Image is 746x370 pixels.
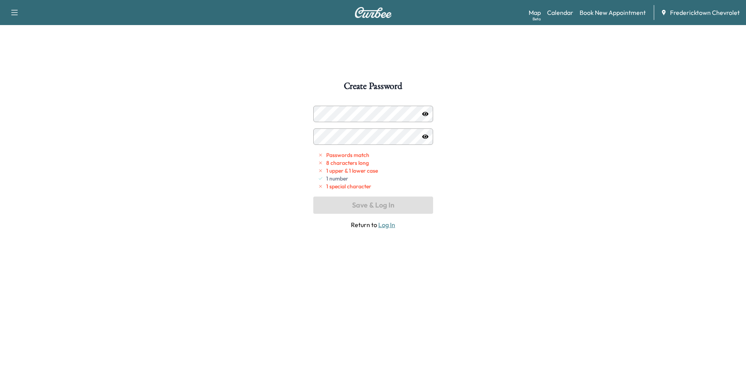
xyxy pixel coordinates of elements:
[354,7,392,18] img: Curbee Logo
[529,8,541,17] a: MapBeta
[378,221,395,229] a: Log In
[326,175,348,182] span: 1 number
[326,182,371,190] span: 1 special character
[670,8,740,17] span: Fredericktown Chevrolet
[326,159,369,167] span: 8 characters long
[533,16,541,22] div: Beta
[547,8,573,17] a: Calendar
[344,81,402,95] h1: Create Password
[313,220,433,229] span: Return to
[580,8,646,17] a: Book New Appointment
[326,167,378,175] span: 1 upper & 1 lower case
[326,151,369,159] span: Passwords match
